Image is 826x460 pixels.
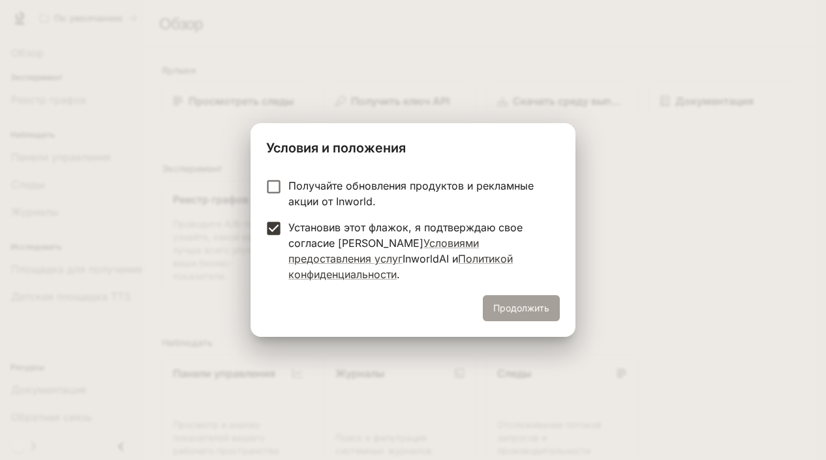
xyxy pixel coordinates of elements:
font: Продолжить [493,302,549,313]
button: Продолжить [483,295,560,321]
font: InworldAI и [403,252,458,265]
font: . [397,268,400,281]
font: Условия и положения [266,140,406,156]
font: Получайте обновления продуктов и рекламные акции от Inworld. [288,179,534,208]
font: Установив этот флажок, я подтверждаю свое согласие [PERSON_NAME] [288,221,523,250]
